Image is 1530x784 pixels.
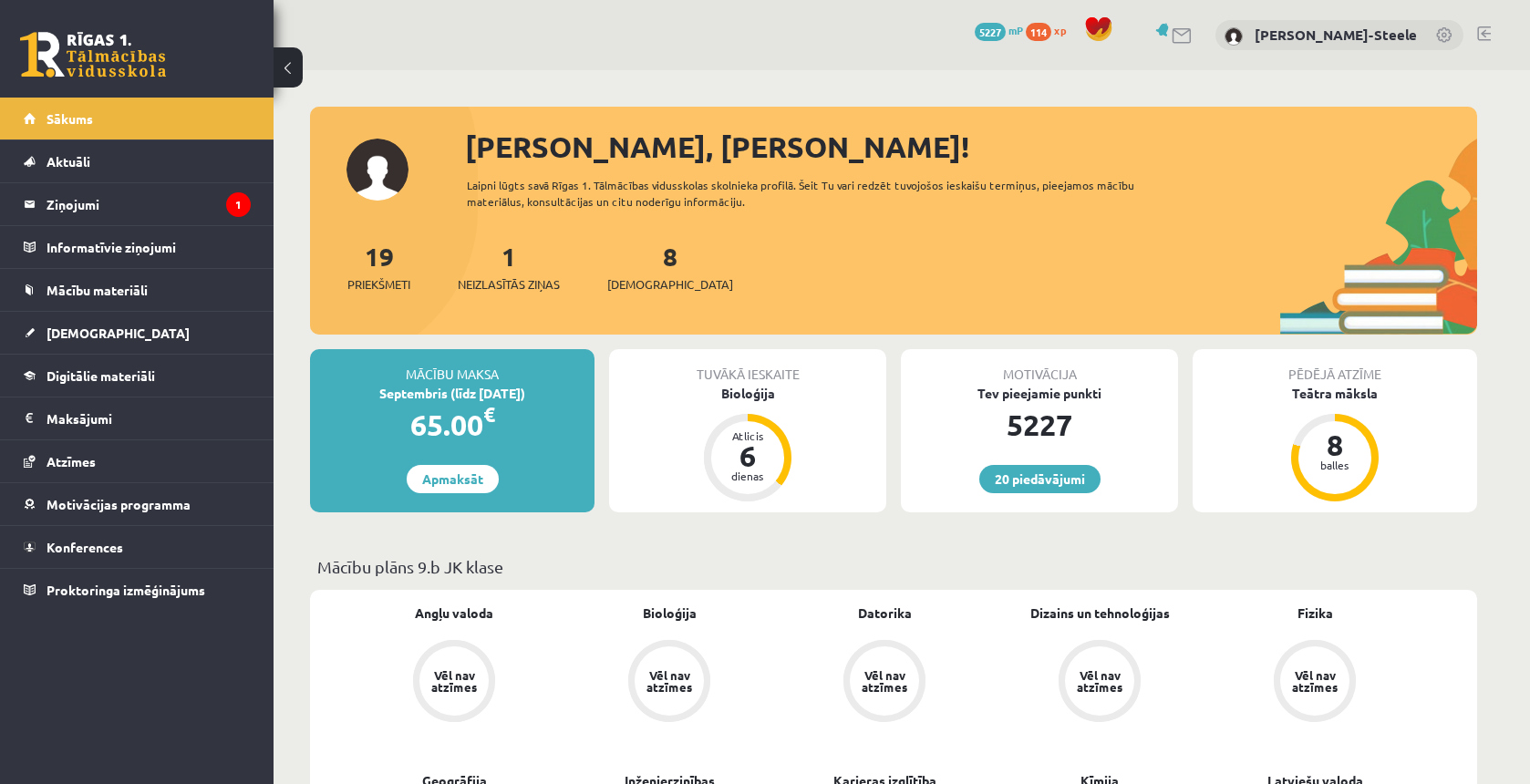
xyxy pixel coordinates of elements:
[20,32,166,77] a: Rīgas 1. Tālmācības vidusskola
[1193,384,1477,403] div: Teātra māksla
[1207,640,1422,726] a: Vēl nav atzīmes
[859,669,910,693] div: Vēl nav atzīmes
[1297,603,1333,623] a: Fizika
[47,539,123,555] span: Konferences
[979,465,1101,493] a: 20 piedāvājumi
[1193,349,1477,384] div: Pēdējā atzīme
[1193,384,1477,504] a: Teātra māksla 8 balles
[24,269,251,311] a: Mācību materiāli
[607,240,733,294] a: 8[DEMOGRAPHIC_DATA]
[609,349,886,384] div: Tuvākā ieskaite
[607,275,733,294] span: [DEMOGRAPHIC_DATA]
[347,240,410,294] a: 19Priekšmeti
[24,140,251,182] a: Aktuāli
[24,440,251,482] a: Atzīmes
[465,125,1477,169] div: [PERSON_NAME], [PERSON_NAME]!
[1030,603,1170,623] a: Dizains un tehnoloģijas
[975,23,1006,41] span: 5227
[1255,26,1417,44] a: [PERSON_NAME]-Steele
[310,384,594,403] div: Septembris (līdz [DATE])
[467,177,1167,210] div: Laipni lūgts savā Rīgas 1. Tālmācības vidusskolas skolnieka profilā. Šeit Tu vari redzēt tuvojošo...
[47,582,205,598] span: Proktoringa izmēģinājums
[858,603,912,623] a: Datorika
[346,640,562,726] a: Vēl nav atzīmes
[975,23,1023,37] a: 5227 mP
[1008,23,1023,37] span: mP
[47,183,251,225] legend: Ziņojumi
[483,401,495,428] span: €
[24,483,251,525] a: Motivācijas programma
[720,441,775,470] div: 6
[777,640,992,726] a: Vēl nav atzīmes
[720,470,775,481] div: dienas
[310,403,594,447] div: 65.00
[415,603,493,623] a: Angļu valoda
[901,403,1178,447] div: 5227
[47,453,96,469] span: Atzīmes
[226,192,251,217] i: 1
[901,349,1178,384] div: Motivācija
[1308,459,1362,470] div: balles
[47,325,190,341] span: [DEMOGRAPHIC_DATA]
[609,384,886,504] a: Bioloģija Atlicis 6 dienas
[24,226,251,268] a: Informatīvie ziņojumi
[458,240,560,294] a: 1Neizlasītās ziņas
[1225,27,1243,46] img: Ēriks Jurģis Zuments-Steele
[24,312,251,354] a: [DEMOGRAPHIC_DATA]
[1289,669,1340,693] div: Vēl nav atzīmes
[1026,23,1051,41] span: 114
[992,640,1207,726] a: Vēl nav atzīmes
[24,526,251,568] a: Konferences
[47,367,155,384] span: Digitālie materiāli
[458,275,560,294] span: Neizlasītās ziņas
[1026,23,1075,37] a: 114 xp
[407,465,499,493] a: Apmaksāt
[24,569,251,611] a: Proktoringa izmēģinājums
[47,226,251,268] legend: Informatīvie ziņojumi
[562,640,777,726] a: Vēl nav atzīmes
[47,496,191,512] span: Motivācijas programma
[47,153,90,170] span: Aktuāli
[24,183,251,225] a: Ziņojumi1
[47,397,251,439] legend: Maksājumi
[310,349,594,384] div: Mācību maksa
[47,110,93,127] span: Sākums
[720,430,775,441] div: Atlicis
[643,603,697,623] a: Bioloģija
[1054,23,1066,37] span: xp
[24,98,251,139] a: Sākums
[347,275,410,294] span: Priekšmeti
[901,384,1178,403] div: Tev pieejamie punkti
[609,384,886,403] div: Bioloģija
[644,669,695,693] div: Vēl nav atzīmes
[317,554,1470,579] p: Mācību plāns 9.b JK klase
[429,669,480,693] div: Vēl nav atzīmes
[24,397,251,439] a: Maksājumi
[1308,430,1362,459] div: 8
[1074,669,1125,693] div: Vēl nav atzīmes
[47,282,148,298] span: Mācību materiāli
[24,355,251,397] a: Digitālie materiāli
